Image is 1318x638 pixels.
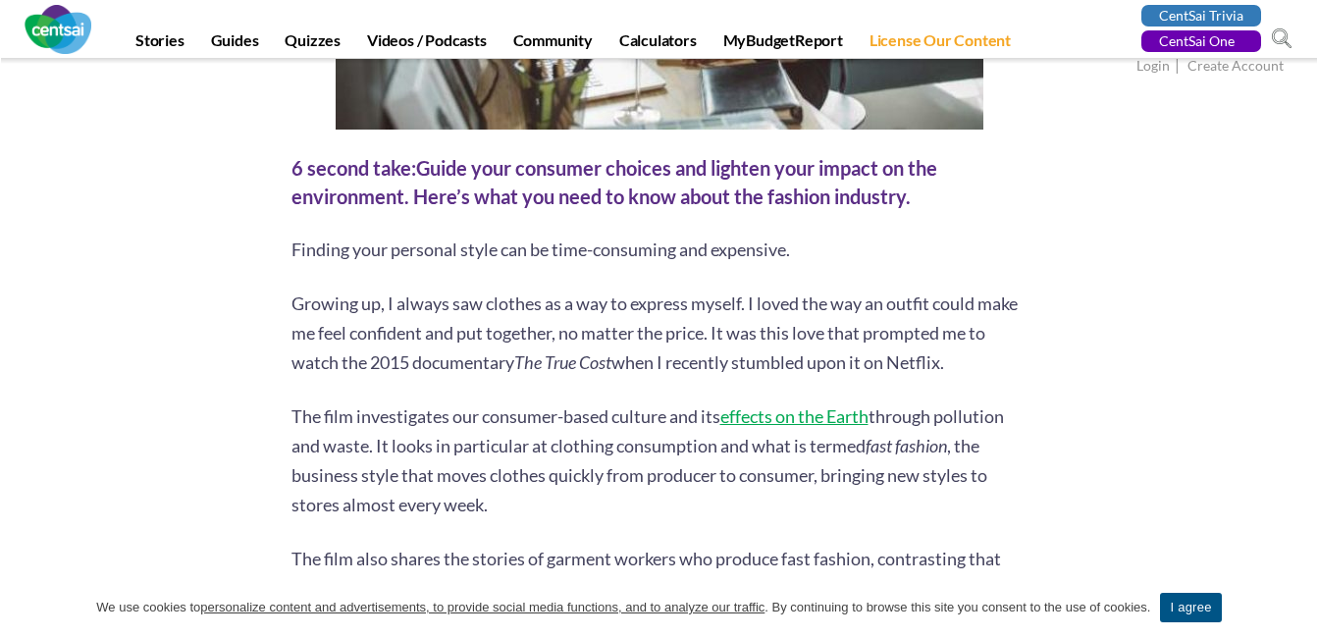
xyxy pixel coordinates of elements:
[291,239,790,260] span: Finding your personal style can be time-consuming and expensive.
[291,156,416,180] span: 6 second take:
[1173,55,1185,78] span: |
[291,548,1001,628] span: The film also shares the stories of garment workers who produce fast fashion, contrasting that wi...
[199,30,271,58] a: Guides
[124,30,196,58] a: Stories
[25,5,91,54] img: CentSai
[858,30,1023,58] a: License Our Content
[355,30,499,58] a: Videos / Podcasts
[291,435,987,515] span: , the business style that moves clothes quickly from producer to consumer, bringing new styles to...
[866,435,947,456] span: fast fashion
[607,30,709,58] a: Calculators
[712,30,855,58] a: MyBudgetReport
[611,351,944,373] span: when I recently stumbled upon it on Netflix.
[1284,598,1303,617] a: I agree
[1136,57,1170,78] a: Login
[291,154,1028,210] div: Guide your consumer choices and lighten your impact on the environment. Here’s what you need to k...
[1160,593,1221,622] a: I agree
[1187,57,1284,78] a: Create Account
[273,30,352,58] a: Quizzes
[1141,5,1261,27] a: CentSai Trivia
[291,292,1018,373] span: Growing up, I always saw clothes as a way to express myself. I loved the way an outfit could make...
[200,600,764,614] u: personalize content and advertisements, to provide social media functions, and to analyze our tra...
[720,405,869,427] a: effects on the Earth
[514,351,611,373] span: The True Cost
[501,30,605,58] a: Community
[291,405,1004,456] span: The film investigates our consumer-based culture and its through pollution and waste. It looks in...
[1141,30,1261,52] a: CentSai One
[96,598,1150,617] span: We use cookies to . By continuing to browse this site you consent to the use of cookies.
